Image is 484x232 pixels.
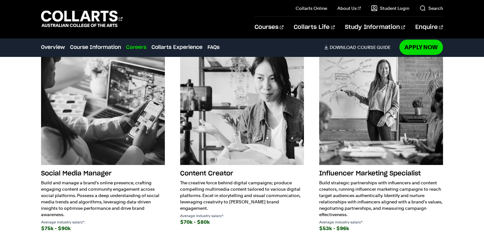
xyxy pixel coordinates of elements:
a: Collarts Life [294,17,335,38]
p: The creative force behind digital campaigns; produce compelling multimedia content tailored to va... [180,180,304,211]
a: Collarts Online [296,5,327,11]
h3: Influencer Marketing Specialist [319,167,443,180]
a: DownloadCourse Guide [324,44,396,50]
a: Study Information [345,17,405,38]
p: Average industry salary*: [180,214,304,218]
a: Course Information [70,44,121,51]
a: Courses [255,17,284,38]
p: Average industry salary*: [41,220,165,224]
h3: Content Creator [180,167,304,180]
p: Build strategic partnerships with influencers and content creators, running influencer marketing ... [319,180,443,218]
a: About Us [337,5,361,11]
h3: Social Media Manager [41,167,165,180]
div: Go to homepage [41,10,123,28]
p: Average industry salary*: [319,220,443,224]
a: Enquire [415,17,443,38]
p: Build and manage a brand's online presence, crafting engaging content and community engagement ac... [41,180,165,218]
span: Download [330,44,356,50]
a: Apply Now [399,40,443,55]
a: Search [419,5,443,11]
a: Overview [41,44,65,51]
a: Collarts Experience [151,44,202,51]
div: $70k - $80k [180,218,304,227]
a: FAQs [207,44,220,51]
a: Student Login [371,5,409,11]
a: Careers [126,44,146,51]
